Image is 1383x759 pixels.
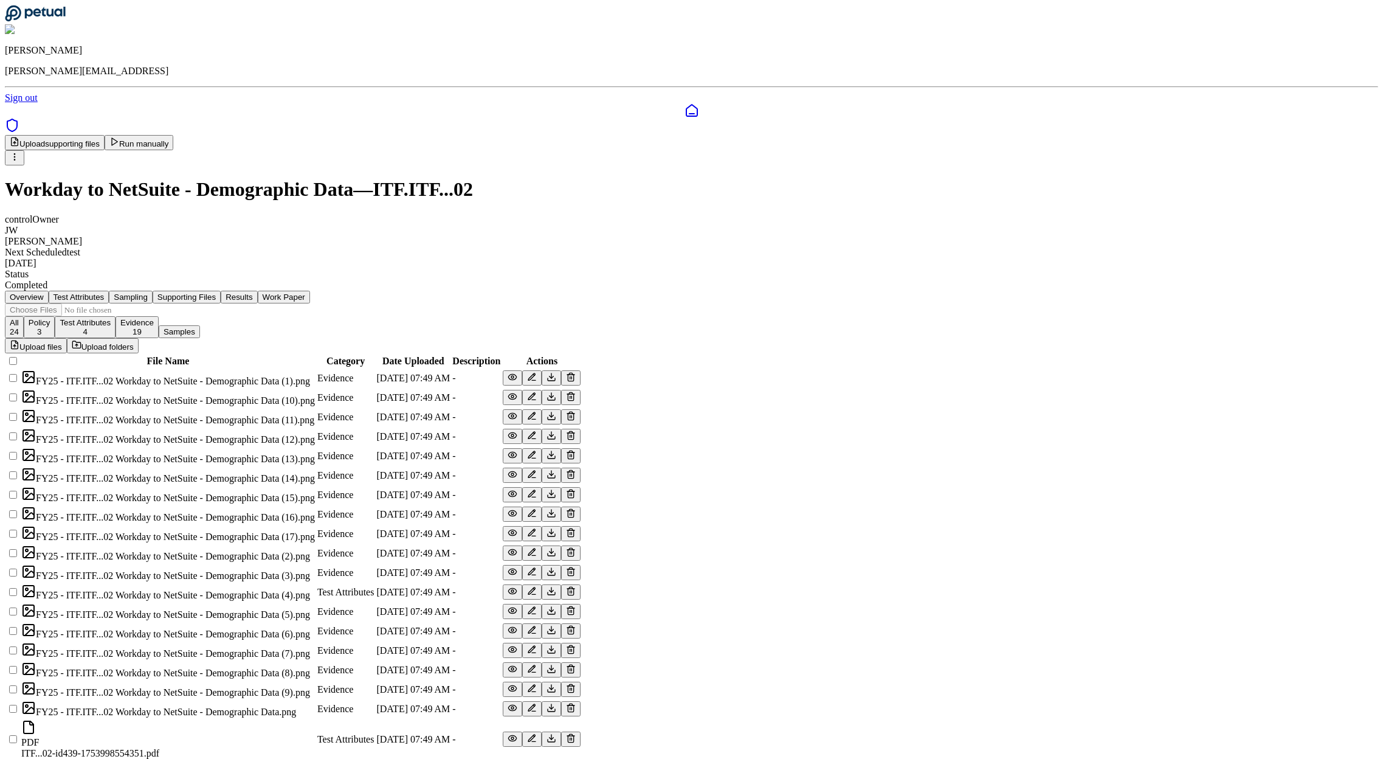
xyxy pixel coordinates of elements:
[21,662,315,679] div: FY25 - ITF.ITF...02 Workday to NetSuite - Demographic Data (8).png
[153,291,221,303] button: Supporting Files
[21,701,315,718] div: FY25 - ITF.ITF...02 Workday to NetSuite - Demographic Data.png
[5,178,1378,201] h1: Workday to NetSuite - Demographic Data — ITF.ITF...02
[55,316,116,338] button: Test Attributes4
[21,720,315,759] div: ITF...02-id439-1753998554351.pdf
[561,662,581,678] button: Delete File
[503,370,522,386] button: Preview File (hover for quick preview, click for full view)
[503,546,522,561] button: Preview File (hover for quick preview, click for full view)
[376,466,450,485] td: [DATE] 07:49 AM
[5,135,105,150] button: Uploadsupporting files
[21,681,315,698] div: FY25 - ITF.ITF...02 Workday to NetSuite - Demographic Data (9).png
[452,700,501,718] td: -
[522,390,542,405] button: Add/Edit Description
[21,389,315,406] div: FY25 - ITF.ITF...02 Workday to NetSuite - Demographic Data (10).png
[376,700,450,718] td: [DATE] 07:49 AM
[561,732,581,747] button: Delete File
[317,684,374,695] div: Evidence
[503,662,522,678] button: Preview File (hover for quick preview, click for full view)
[503,409,522,425] button: Preview File (hover for quick preview, click for full view)
[317,587,374,598] div: Test Attributes
[21,584,315,601] div: FY25 - ITF.ITF...02 Workday to NetSuite - Demographic Data (4).png
[522,429,542,444] button: Add/Edit Description
[376,369,450,387] td: [DATE] 07:49 AM
[109,291,153,303] button: Sampling
[317,470,374,481] div: Evidence
[21,545,315,562] div: FY25 - ITF.ITF...02 Workday to NetSuite - Demographic Data (2).png
[452,355,501,368] th: Description
[317,412,374,423] div: Evidence
[542,682,561,697] button: Download File
[503,682,522,697] button: Preview File (hover for quick preview, click for full view)
[5,280,1378,291] div: Completed
[452,369,501,387] td: -
[317,626,374,637] div: Evidence
[452,544,501,563] td: -
[452,428,501,446] td: -
[561,565,581,580] button: Delete File
[503,732,522,747] button: Preview File (hover for quick preview, click for full view)
[542,507,561,522] button: Download File
[561,468,581,483] button: Delete File
[317,392,374,403] div: Evidence
[5,269,1378,280] div: Status
[21,448,315,465] div: FY25 - ITF.ITF...02 Workday to NetSuite - Demographic Data (13).png
[5,92,38,103] a: Sign out
[561,546,581,561] button: Delete File
[542,526,561,541] button: Download File
[503,487,522,502] button: Preview File (hover for quick preview, click for full view)
[317,734,374,745] div: Test Attributes
[452,583,501,601] td: -
[5,124,19,134] a: SOC 1 Reports
[561,584,581,600] button: Delete File
[561,390,581,405] button: Delete File
[452,525,501,543] td: -
[21,355,316,368] th: File Name
[376,642,450,660] td: [DATE] 07:49 AM
[376,525,450,543] td: [DATE] 07:49 AM
[159,325,200,338] button: Samples
[561,701,581,716] button: Delete File
[376,428,450,446] td: [DATE] 07:49 AM
[503,565,522,580] button: Preview File (hover for quick preview, click for full view)
[5,66,1378,77] p: [PERSON_NAME][EMAIL_ADDRESS]
[376,447,450,465] td: [DATE] 07:49 AM
[317,548,374,559] div: Evidence
[522,701,542,716] button: Add/Edit Description
[522,546,542,561] button: Add/Edit Description
[503,429,522,444] button: Preview File (hover for quick preview, click for full view)
[317,373,374,384] div: Evidence
[376,603,450,621] td: [DATE] 07:49 AM
[522,565,542,580] button: Add/Edit Description
[542,623,561,639] button: Download File
[542,565,561,580] button: Download File
[503,584,522,600] button: Preview File (hover for quick preview, click for full view)
[317,567,374,578] div: Evidence
[376,486,450,504] td: [DATE] 07:49 AM
[21,370,315,387] div: FY25 - ITF.ITF...02 Workday to NetSuite - Demographic Data (1).png
[452,447,501,465] td: -
[542,701,561,716] button: Download File
[522,370,542,386] button: Add/Edit Description
[10,327,19,336] div: 24
[561,507,581,522] button: Delete File
[452,661,501,679] td: -
[21,737,315,748] div: PDF
[502,355,581,368] th: Actions
[522,604,542,619] button: Add/Edit Description
[5,316,24,338] button: All24
[317,665,374,676] div: Evidence
[21,525,315,542] div: FY25 - ITF.ITF...02 Workday to NetSuite - Demographic Data (17).png
[21,642,315,659] div: FY25 - ITF.ITF...02 Workday to NetSuite - Demographic Data (7).png
[561,409,581,425] button: Delete File
[5,45,1378,56] p: [PERSON_NAME]
[317,451,374,462] div: Evidence
[5,338,67,353] button: Upload files
[503,448,522,463] button: Preview File (hover for quick preview, click for full view)
[542,409,561,425] button: Download File
[60,327,111,336] div: 4
[5,258,1378,269] div: [DATE]
[376,622,450,640] td: [DATE] 07:49 AM
[258,291,310,303] button: Work Paper
[317,431,374,442] div: Evidence
[522,662,542,678] button: Add/Edit Description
